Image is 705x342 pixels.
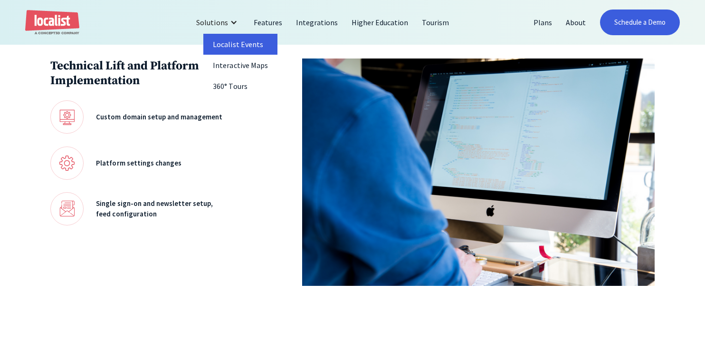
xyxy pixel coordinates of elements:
a: Tourism [415,11,456,34]
a: Localist Events [203,34,277,55]
div: Custom domain setup and management [96,112,227,123]
a: 360° Tours [203,76,277,97]
nav: Solutions [203,34,277,97]
a: About [559,11,593,34]
a: home [25,10,79,35]
a: Features [247,11,289,34]
div: Solutions [189,11,247,34]
a: Higher Education [345,11,415,34]
div: Platform settings changes [96,158,227,169]
a: Interactive Maps [203,55,277,76]
div: Solutions [196,17,228,28]
a: Plans [527,11,559,34]
a: Schedule a Demo [600,10,680,35]
h3: Technical Lift and Platform Implementation [50,59,227,88]
div: Single sign-on and newsletter setup, feed configuration [96,198,227,220]
a: Integrations [289,11,345,34]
